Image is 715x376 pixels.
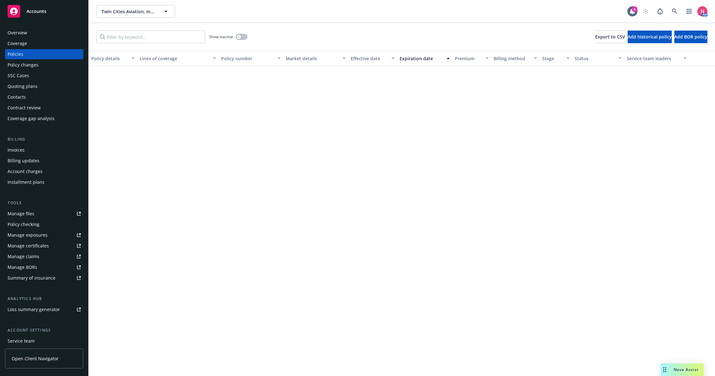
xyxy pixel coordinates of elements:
[5,28,83,38] a: Overview
[8,262,37,272] div: Manage BORs
[397,51,452,66] button: Expiration date
[5,156,83,166] a: Billing updates
[674,31,707,43] button: Add BOR policy
[683,5,695,18] a: Switch app
[654,5,666,18] a: Report a Bug
[8,103,41,113] div: Contract review
[96,31,205,43] input: Filter by keyword...
[575,55,615,62] div: Status
[8,145,25,155] div: Invoices
[5,200,83,206] div: Tools
[661,363,704,376] button: Nova Assist
[5,273,83,283] a: Summary of insurance
[5,38,83,49] a: Coverage
[283,51,348,66] button: Market details
[5,92,83,102] a: Contacts
[668,5,681,18] a: Search
[697,6,707,16] img: photo
[5,327,83,333] div: Account settings
[8,273,56,283] div: Summary of insurance
[5,103,83,113] a: Contract review
[8,209,34,219] div: Manage files
[8,156,39,166] div: Billing updates
[5,177,83,187] a: Installment plans
[5,60,83,70] a: Policy changes
[5,145,83,155] a: Invoices
[632,6,637,12] div: 6
[5,252,83,262] a: Manage claims
[102,8,156,15] span: Twin Cities Aviation, Inc. (Personal)
[491,51,540,66] button: Billing method
[572,51,624,66] button: Status
[5,241,83,251] a: Manage certificates
[5,219,83,229] a: Policy checking
[595,31,625,43] button: Export to CSV
[8,177,44,187] div: Installment plans
[8,60,38,70] div: Policy changes
[351,55,387,62] div: Effective date
[8,304,60,315] div: Loss summary generator
[8,252,39,262] div: Manage claims
[5,262,83,272] a: Manage BORs
[8,113,55,124] div: Coverage gap analysis
[5,296,83,302] div: Analytics hub
[96,5,175,18] button: Twin Cities Aviation, Inc. (Personal)
[140,55,209,62] div: Lines of coverage
[5,136,83,142] div: Billing
[542,55,563,62] div: Stage
[8,219,39,229] div: Policy checking
[400,55,443,62] div: Expiration date
[5,209,83,219] a: Manage files
[8,92,26,102] div: Contacts
[89,51,137,66] button: Policy details
[8,81,38,91] div: Quoting plans
[5,3,83,20] a: Accounts
[628,31,672,43] button: Add historical policy
[8,49,23,59] div: Policies
[348,51,397,66] button: Effective date
[8,28,27,38] div: Overview
[8,336,35,346] div: Service team
[8,230,48,240] div: Manage exposures
[5,81,83,91] a: Quoting plans
[5,230,83,240] a: Manage exposures
[624,51,689,66] button: Service team leaders
[5,166,83,176] a: Account charges
[5,336,83,346] a: Service team
[5,113,83,124] a: Coverage gap analysis
[221,55,274,62] div: Policy number
[639,5,652,18] a: Start snowing
[455,55,482,62] div: Premium
[209,34,233,39] span: Show inactive
[26,9,46,14] span: Accounts
[595,34,625,40] span: Export to CSV
[8,166,43,176] div: Account charges
[627,55,680,62] div: Service team leaders
[540,51,572,66] button: Stage
[5,49,83,59] a: Policies
[5,71,83,81] a: SSC Cases
[8,71,29,81] div: SSC Cases
[661,363,669,376] div: Drag to move
[494,55,530,62] div: Billing method
[8,241,49,251] div: Manage certificates
[286,55,339,62] div: Market details
[12,355,59,362] span: Open Client Navigator
[219,51,284,66] button: Policy number
[674,34,707,40] span: Add BOR policy
[628,34,672,40] span: Add historical policy
[674,367,699,372] span: Nova Assist
[8,38,27,49] div: Coverage
[137,51,218,66] button: Lines of coverage
[5,304,83,315] a: Loss summary generator
[91,55,128,62] div: Policy details
[452,51,491,66] button: Premium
